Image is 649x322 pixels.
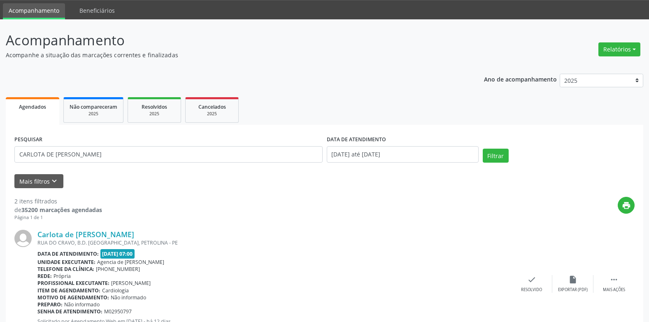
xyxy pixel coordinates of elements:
[14,146,323,163] input: Nome, código do beneficiário ou CPF
[21,206,102,214] strong: 35200 marcações agendadas
[111,294,146,301] span: Não informado
[54,273,71,280] span: Própria
[134,111,175,117] div: 2025
[191,111,233,117] div: 2025
[74,3,121,18] a: Beneficiários
[558,287,588,293] div: Exportar (PDF)
[37,259,95,266] b: Unidade executante:
[64,301,100,308] span: Não informado
[598,42,640,56] button: Relatórios
[97,259,164,266] span: Agencia de [PERSON_NAME]
[327,146,479,163] input: Selecione um intervalo
[14,214,102,221] div: Página 1 de 1
[19,103,46,110] span: Agendados
[14,230,32,247] img: img
[14,205,102,214] div: de
[37,308,102,315] b: Senha de atendimento:
[568,275,577,284] i: insert_drive_file
[96,266,140,273] span: [PHONE_NUMBER]
[100,249,135,259] span: [DATE] 07:00
[6,30,452,51] p: Acompanhamento
[14,197,102,205] div: 2 itens filtrados
[37,250,99,257] b: Data de atendimento:
[37,273,52,280] b: Rede:
[14,174,63,189] button: Mais filtroskeyboard_arrow_down
[104,308,132,315] span: M02950797
[142,103,167,110] span: Resolvidos
[484,74,557,84] p: Ano de acompanhamento
[527,275,536,284] i: check
[37,266,94,273] b: Telefone da clínica:
[6,51,452,59] p: Acompanhe a situação das marcações correntes e finalizadas
[37,294,109,301] b: Motivo de agendamento:
[618,197,635,214] button: print
[37,287,100,294] b: Item de agendamento:
[102,287,129,294] span: Cardiologia
[3,3,65,19] a: Acompanhamento
[111,280,151,287] span: [PERSON_NAME]
[483,149,509,163] button: Filtrar
[37,301,63,308] b: Preparo:
[37,230,134,239] a: Carlota de [PERSON_NAME]
[327,133,386,146] label: DATA DE ATENDIMENTO
[521,287,542,293] div: Resolvido
[70,111,117,117] div: 2025
[14,133,42,146] label: PESQUISAR
[622,201,631,210] i: print
[603,287,625,293] div: Mais ações
[50,177,59,186] i: keyboard_arrow_down
[198,103,226,110] span: Cancelados
[609,275,619,284] i: 
[37,280,109,287] b: Profissional executante:
[37,239,511,246] div: RUA DO CRAVO, B.D. [GEOGRAPHIC_DATA], PETROLINA - PE
[70,103,117,110] span: Não compareceram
